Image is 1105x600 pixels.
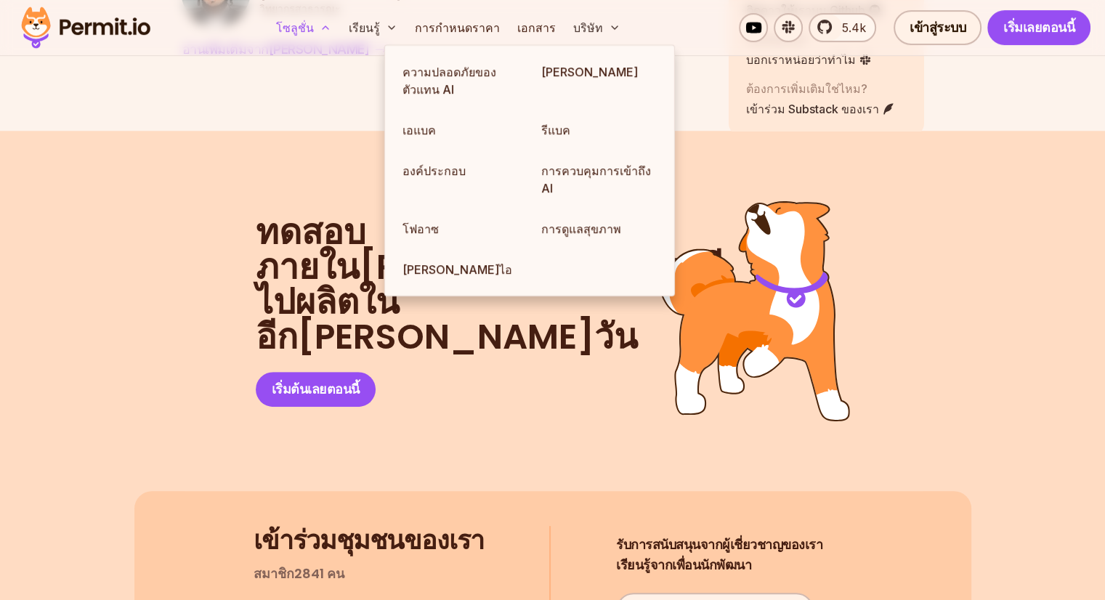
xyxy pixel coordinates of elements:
font: การควบคุมการเข้าถึง AI [541,163,651,195]
a: โฟอาซ [391,208,530,249]
font: รีแบค [541,123,570,137]
a: [PERSON_NAME]ไอ [391,249,530,290]
a: การดูแลสุขภาพ [530,208,668,249]
a: เข้าสู่ระบบ [894,10,981,45]
font: การกำหนดราคา [415,20,500,35]
a: การควบคุมการเข้าถึง AI [530,150,668,208]
font: เรียนรู้ [349,20,380,35]
a: เข้าร่วม Substack ของเรา [746,100,895,117]
font: เริ่มต้นเลยตอนนี้ [272,380,360,398]
font: ความปลอดภัยของตัวแทน AI [402,65,496,97]
font: โซลูชั่น [276,20,314,35]
button: บริษัท [567,13,626,42]
font: เอกสาร [517,20,556,35]
a: เอกสาร [511,13,562,42]
a: 5.4k [809,13,876,42]
a: [PERSON_NAME] [530,52,668,110]
font: เรียนรู้จากเพื่อนนักพัฒนา [616,556,751,574]
a: เริ่มเลยตอนนี้ [987,10,1090,45]
font: เอแบค [402,123,436,137]
font: สมาชิก [254,564,294,583]
font: ต้องการเพิ่มเติมใช่ไหม? [746,81,867,95]
a: รีแบค [530,110,668,150]
font: 2841 คน [294,564,344,583]
font: เริ่มเลยตอนนี้ [1003,18,1074,36]
font: การดูแลสุขภาพ [541,222,621,236]
a: เริ่มต้นเลยตอนนี้ [256,372,376,407]
font: อ่านเพิ่มเติมจาก [182,41,269,57]
font: ไปผลิตในอีก[PERSON_NAME]วัน [256,277,638,361]
font: เข้าร่วมชุมชนของเรา [254,522,484,559]
font: ทดสอบภายใน[PERSON_NAME]นาที [256,208,723,291]
button: เรียนรู้ [343,13,403,42]
img: โลโก้ใบอนุญาต [15,3,157,52]
a: บอกเราหน่อยว่าทำไม [746,50,872,68]
a: การกำหนดราคา [409,13,506,42]
a: เอแบค [391,110,530,150]
font: [PERSON_NAME]ไอ [402,262,512,277]
font: รับการสนับสนุนจากผู้เชี่ยวชาญของเรา [616,535,822,554]
a: องค์ประกอบ [391,150,530,208]
font: องค์ประกอบ [402,163,466,178]
font: เข้าสู่ระบบ [910,18,966,36]
font: [PERSON_NAME] [541,65,638,79]
font: บริษัท [573,20,603,35]
button: โซลูชั่น [270,13,337,42]
font: โฟอาซ [402,222,439,236]
font: [PERSON_NAME] [269,41,370,57]
font: 5.4k [842,20,866,35]
a: ความปลอดภัยของตัวแทน AI [391,52,530,110]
